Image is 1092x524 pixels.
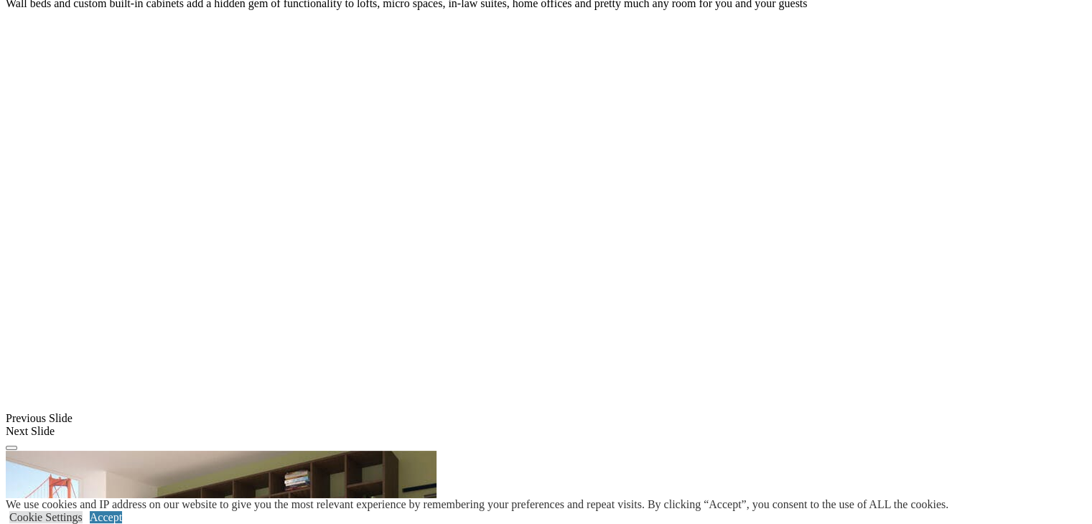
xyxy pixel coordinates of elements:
[9,511,83,523] a: Cookie Settings
[90,511,122,523] a: Accept
[6,412,1086,425] div: Previous Slide
[6,446,17,450] button: Click here to pause slide show
[6,498,948,511] div: We use cookies and IP address on our website to give you the most relevant experience by remember...
[6,425,1086,438] div: Next Slide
